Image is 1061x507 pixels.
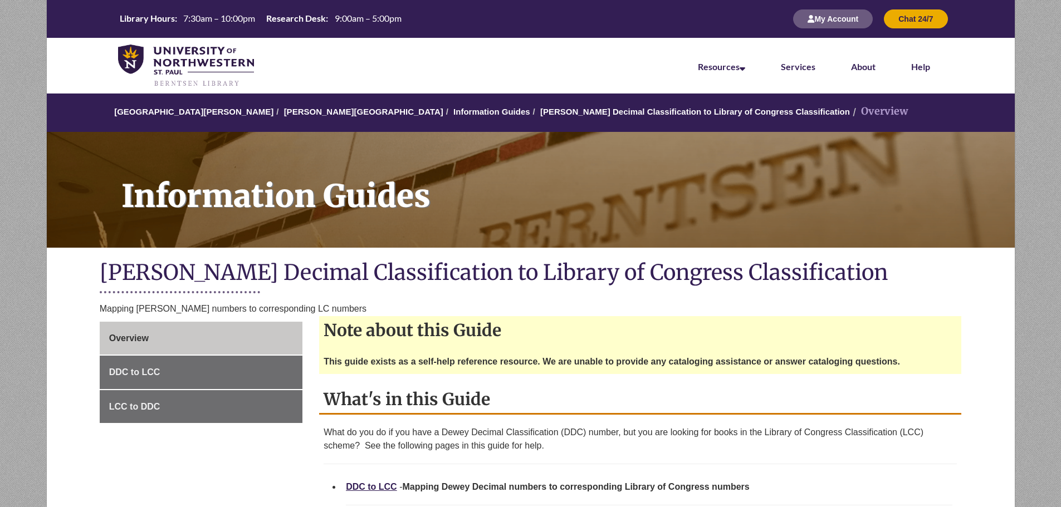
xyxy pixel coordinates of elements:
span: LCC to DDC [109,402,160,411]
th: Library Hours: [115,12,179,24]
button: Chat 24/7 [884,9,947,28]
a: [GEOGRAPHIC_DATA][PERSON_NAME] [114,107,273,116]
a: Hours Today [115,12,406,26]
h2: Note about this Guide [319,316,961,344]
a: Information Guides [47,132,1015,248]
div: Guide Page Menu [100,322,302,424]
table: Hours Today [115,12,406,24]
p: What do you do if you have a Dewey Decimal Classification (DDC) number, but you are looking for b... [324,426,957,452]
button: My Account [793,9,873,28]
a: Overview [100,322,302,355]
a: DDC to LCC [100,356,302,389]
h2: What's in this Guide [319,385,961,415]
a: Chat 24/7 [884,14,947,23]
span: 7:30am – 10:00pm [183,13,255,23]
a: Services [781,61,815,72]
a: About [851,61,876,72]
th: Research Desk: [262,12,330,24]
span: Mapping [PERSON_NAME] numbers to corresponding LC numbers [100,304,366,313]
a: [PERSON_NAME][GEOGRAPHIC_DATA] [284,107,443,116]
span: 9:00am – 5:00pm [335,13,402,23]
a: LCC to DDC [100,390,302,424]
span: Overview [109,333,149,343]
a: DDC to LCC [346,482,397,491]
a: [PERSON_NAME] Decimal Classification to Library of Congress Classification [540,107,850,116]
h1: Information Guides [109,132,1015,233]
a: Help [911,61,930,72]
a: Resources [698,61,745,72]
a: Information Guides [453,107,530,116]
a: My Account [793,14,873,23]
img: UNWSP Library Logo [118,45,255,88]
li: Overview [850,104,908,120]
strong: Mapping Dewey Decimal numbers to corresponding Library of Congress numbers [402,482,749,491]
h1: [PERSON_NAME] Decimal Classification to Library of Congress Classification [100,259,962,288]
span: DDC to LCC [109,367,160,377]
strong: This guide exists as a self-help reference resource. We are unable to provide any cataloging assi... [324,357,900,366]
